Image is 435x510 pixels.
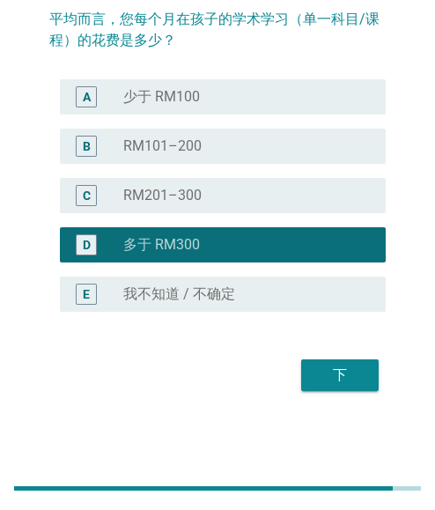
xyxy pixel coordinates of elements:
label: RM101–200 [123,137,202,155]
div: D [83,235,91,254]
div: A [83,87,91,106]
label: 我不知道 / 不确定 [123,285,235,303]
div: 下 [315,365,365,386]
div: B [83,137,91,155]
label: RM201–300 [123,187,202,204]
button: 下 [301,359,379,391]
label: 多于 RM300 [123,236,200,254]
div: C [83,186,91,204]
div: E [83,285,90,303]
label: 少于 RM100 [123,88,200,106]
